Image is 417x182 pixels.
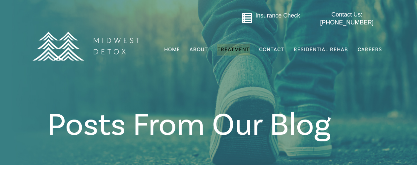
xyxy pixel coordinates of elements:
a: Contact Us: [PHONE_NUMBER] [307,11,387,26]
span: Posts From Our Blog [47,105,331,145]
span: Contact Us: [PHONE_NUMBER] [320,11,373,25]
a: About [189,43,209,56]
img: MD Logo Horitzontal white-01 (1) (1) [28,17,143,75]
a: Insurance Check [255,12,300,19]
a: Contact [258,43,285,56]
a: Residential Rehab [293,43,349,56]
span: Residential Rehab [294,46,348,53]
a: Treatment [217,43,250,56]
span: Contact [259,47,284,52]
span: Careers [358,46,382,53]
a: Go to midwestdetox.com/message-form-page/ [242,13,253,26]
a: Home [164,43,181,56]
span: About [190,47,208,52]
span: Treatment [218,47,250,52]
span: Home [164,46,180,53]
a: Careers [357,43,383,56]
